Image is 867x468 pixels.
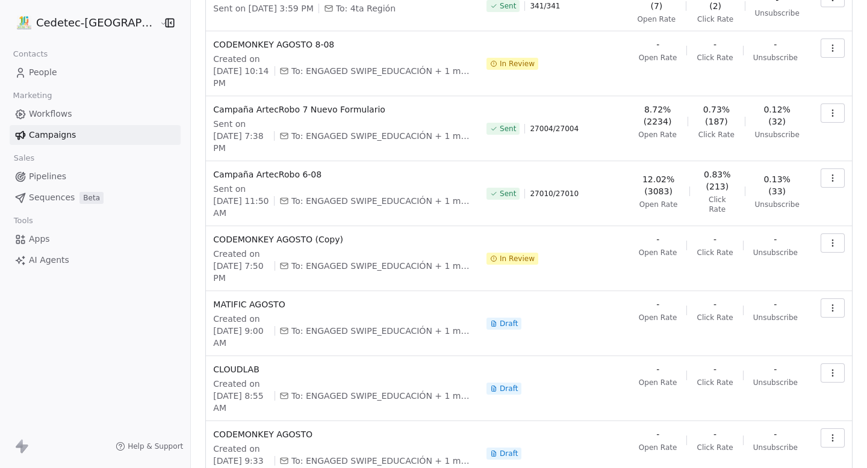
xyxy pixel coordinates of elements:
[639,313,677,322] span: Open Rate
[79,192,104,204] span: Beta
[656,428,659,440] span: -
[500,384,518,393] span: Draft
[753,53,798,63] span: Unsubscribe
[213,313,269,349] span: Created on [DATE] 9:00 AM
[530,189,579,199] span: 27010 / 27010
[656,233,659,245] span: -
[753,378,798,387] span: Unsubscribe
[8,45,53,63] span: Contacts
[713,38,716,51] span: -
[755,130,800,140] span: Unsubscribe
[10,167,181,186] a: Pipelines
[10,250,181,270] a: AI Agents
[639,443,677,452] span: Open Rate
[697,14,733,24] span: Click Rate
[213,103,472,115] span: Campaña ArtecRobo 7 Nuevo Formulario
[36,15,157,31] span: Cedetec-[GEOGRAPHIC_DATA]
[713,298,716,310] span: -
[639,53,677,63] span: Open Rate
[10,104,181,124] a: Workflows
[500,59,535,69] span: In Review
[213,2,313,14] span: Sent on [DATE] 3:59 PM
[29,191,75,204] span: Sequences
[336,2,396,14] span: To: 4ta Región
[213,428,472,440] span: CODEMONKEY AGOSTO
[500,319,518,328] span: Draft
[639,378,677,387] span: Open Rate
[213,248,269,284] span: Created on [DATE] 7:50 PM
[500,124,516,134] span: Sent
[774,428,777,440] span: -
[774,298,777,310] span: -
[213,53,269,89] span: Created on [DATE] 10:14 PM
[213,118,269,154] span: Sent on [DATE] 7:38 PM
[213,183,269,219] span: Sent on [DATE] 11:50 AM
[755,173,800,197] span: 0.13% (33)
[774,363,777,375] span: -
[10,188,181,208] a: SequencesBeta
[10,125,181,145] a: Campaigns
[697,53,733,63] span: Click Rate
[713,233,716,245] span: -
[213,168,472,180] span: Campaña ArtecRobo 6-08
[29,129,76,141] span: Campaigns
[500,254,535,263] span: In Review
[755,8,800,18] span: Unsubscribe
[291,65,472,77] span: To: ENGAGED SWIPE_EDUCACIÓN + 1 more
[213,363,472,375] span: CLOUDLAB
[755,200,800,209] span: Unsubscribe
[500,189,516,199] span: Sent
[697,378,733,387] span: Click Rate
[213,38,472,51] span: CODEMONKEY AGOSTO 8-08
[639,248,677,257] span: Open Rate
[29,170,66,183] span: Pipelines
[29,233,50,245] span: Apps
[753,248,798,257] span: Unsubscribe
[637,103,678,128] span: 8.72% (2234)
[291,455,472,467] span: To: ENGAGED SWIPE_EDUCACIÓN + 1 more
[700,168,735,192] span: 0.83% (213)
[637,173,680,197] span: 12.02% (3083)
[656,298,659,310] span: -
[213,233,472,245] span: CODEMONKEY AGOSTO (Copy)
[291,325,472,337] span: To: ENGAGED SWIPE_EDUCACIÓN + 1 more
[697,248,733,257] span: Click Rate
[500,449,518,458] span: Draft
[697,443,733,452] span: Click Rate
[29,254,69,266] span: AI Agents
[753,443,798,452] span: Unsubscribe
[698,103,735,128] span: 0.73% (187)
[8,212,38,230] span: Tools
[291,130,472,142] span: To: ENGAGED SWIPE_EDUCACIÓN + 1 more
[14,13,151,33] button: Cedetec-[GEOGRAPHIC_DATA]
[656,363,659,375] span: -
[774,38,777,51] span: -
[638,130,677,140] span: Open Rate
[8,87,57,105] span: Marketing
[213,378,269,414] span: Created on [DATE] 8:55 AM
[755,103,800,128] span: 0.12% (32)
[291,390,472,402] span: To: ENGAGED SWIPE_EDUCACIÓN + 1 more
[656,38,659,51] span: -
[500,1,516,11] span: Sent
[213,298,472,310] span: MATIFIC AGOSTO
[10,63,181,82] a: People
[639,200,678,209] span: Open Rate
[530,1,560,11] span: 341 / 341
[128,442,183,451] span: Help & Support
[638,14,676,24] span: Open Rate
[10,229,181,249] a: Apps
[698,130,735,140] span: Click Rate
[116,442,183,451] a: Help & Support
[697,313,733,322] span: Click Rate
[291,260,472,272] span: To: ENGAGED SWIPE_EDUCACIÓN + 1 more
[8,149,40,167] span: Sales
[530,124,579,134] span: 27004 / 27004
[713,428,716,440] span: -
[291,195,472,207] span: To: ENGAGED SWIPE_EDUCACIÓN + 1 more
[29,108,72,120] span: Workflows
[29,66,57,79] span: People
[774,233,777,245] span: -
[713,363,716,375] span: -
[753,313,798,322] span: Unsubscribe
